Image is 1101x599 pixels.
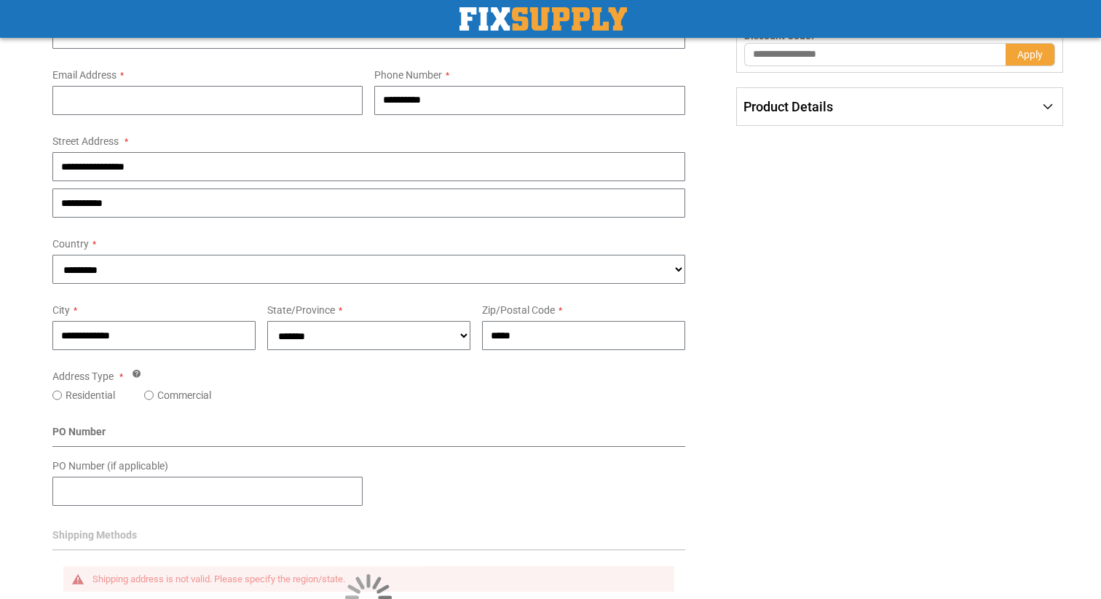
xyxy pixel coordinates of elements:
button: Apply [1006,43,1055,66]
span: City [52,304,70,316]
label: Residential [66,388,115,402]
span: Discount Code: [744,30,814,41]
span: Email Address [52,69,117,81]
span: PO Number (if applicable) [52,460,168,472]
span: Zip/Postal Code [482,304,555,316]
label: Commercial [157,388,211,402]
span: Country [52,238,89,250]
img: Fix Industrial Supply [459,7,627,31]
span: Phone Number [374,69,442,81]
span: Product Details [743,99,833,114]
div: PO Number [52,424,685,447]
span: State/Province [267,304,335,316]
span: Apply [1017,49,1043,60]
span: Address Type [52,370,114,382]
a: store logo [459,7,627,31]
span: Street Address [52,135,119,147]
